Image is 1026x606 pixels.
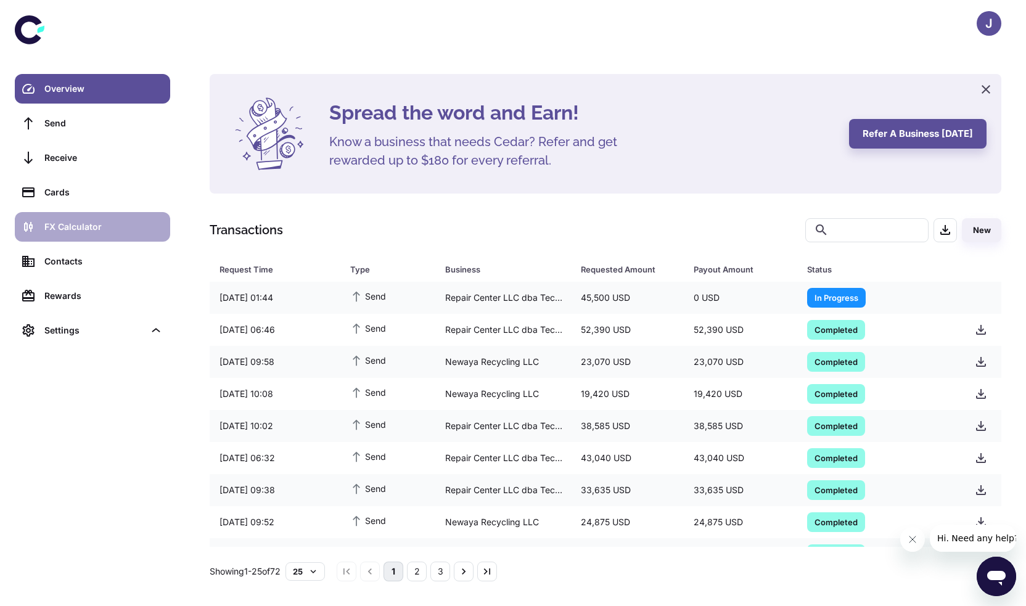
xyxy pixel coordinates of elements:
div: Newaya Recycling LLC [435,382,571,406]
div: [DATE] 01:44 [210,286,340,309]
div: Repair Center LLC dba Tech defenders [435,318,571,342]
span: Send [350,514,386,527]
iframe: Message from company [930,525,1016,552]
button: Refer a business [DATE] [849,119,987,149]
div: 24,875 USD [571,510,684,534]
span: Payout Amount [694,261,792,278]
div: Requested Amount [581,261,663,278]
div: Request Time [220,261,319,278]
span: Completed [807,387,865,399]
div: 23,070 USD [684,350,797,374]
span: Completed [807,451,865,464]
div: Repair Center LLC dba Tech defenders [435,414,571,438]
div: [DATE] 10:08 [210,382,340,406]
div: 19,420 USD [571,382,684,406]
span: Status [807,261,951,278]
div: 36,930 USD [571,543,684,566]
div: Type [350,261,414,278]
iframe: Button to launch messaging window [977,557,1016,596]
div: 0 USD [684,286,797,309]
div: 33,635 USD [684,478,797,502]
div: Overview [44,82,163,96]
div: [DATE] 06:32 [210,446,340,470]
div: Repair Center LLC dba Tech defenders [435,446,571,470]
span: Send [350,289,386,303]
button: J [977,11,1001,36]
div: Cards [44,186,163,199]
a: FX Calculator [15,212,170,242]
div: 52,390 USD [571,318,684,342]
div: Repair Center LLC dba Tech defenders [435,286,571,309]
div: Settings [44,324,144,337]
div: Rewards [44,289,163,303]
button: 25 [285,562,325,581]
div: Status [807,261,935,278]
div: Contacts [44,255,163,268]
div: [DATE] 09:38 [210,478,340,502]
button: Go to page 2 [407,562,427,581]
span: Completed [807,323,865,335]
a: Overview [15,74,170,104]
div: 24,875 USD [684,510,797,534]
div: 23,070 USD [571,350,684,374]
div: FX Calculator [44,220,163,234]
span: Completed [807,483,865,496]
div: 45,500 USD [571,286,684,309]
div: [DATE] 06:46 [210,318,340,342]
h1: Transactions [210,221,283,239]
h4: Spread the word and Earn! [329,98,834,128]
div: 43,040 USD [571,446,684,470]
div: Repair Center LLC dba Tech defenders [435,543,571,566]
span: Request Time [220,261,335,278]
button: Go to last page [477,562,497,581]
span: In Progress [807,291,866,303]
div: Receive [44,151,163,165]
span: Send [350,417,386,431]
button: Go to page 3 [430,562,450,581]
button: New [962,218,1001,242]
a: Cards [15,178,170,207]
div: Newaya Recycling LLC [435,510,571,534]
span: Send [350,321,386,335]
div: Settings [15,316,170,345]
span: Completed [807,419,865,432]
h5: Know a business that needs Cedar? Refer and get rewarded up to $180 for every referral. [329,133,638,170]
div: [DATE] 09:52 [210,510,340,534]
div: 36,930 USD [684,543,797,566]
button: page 1 [384,562,403,581]
div: Payout Amount [694,261,776,278]
span: Send [350,546,386,559]
div: 33,635 USD [571,478,684,502]
a: Receive [15,143,170,173]
div: [DATE] 04:00 [210,543,340,566]
span: Completed [807,515,865,528]
div: 19,420 USD [684,382,797,406]
span: Send [350,481,386,495]
div: [DATE] 10:02 [210,414,340,438]
span: Hi. Need any help? [7,9,89,18]
span: Send [350,353,386,367]
div: 38,585 USD [571,414,684,438]
div: Newaya Recycling LLC [435,350,571,374]
div: [DATE] 09:58 [210,350,340,374]
span: Send [350,449,386,463]
span: Requested Amount [581,261,679,278]
iframe: Close message [900,527,925,552]
a: Contacts [15,247,170,276]
span: Completed [807,355,865,367]
button: Go to next page [454,562,474,581]
span: Send [350,385,386,399]
p: Showing 1-25 of 72 [210,565,281,578]
div: 52,390 USD [684,318,797,342]
div: 38,585 USD [684,414,797,438]
div: Send [44,117,163,130]
div: Repair Center LLC dba Tech defenders [435,478,571,502]
span: Type [350,261,430,278]
div: 43,040 USD [684,446,797,470]
a: Send [15,109,170,138]
nav: pagination navigation [335,562,499,581]
a: Rewards [15,281,170,311]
